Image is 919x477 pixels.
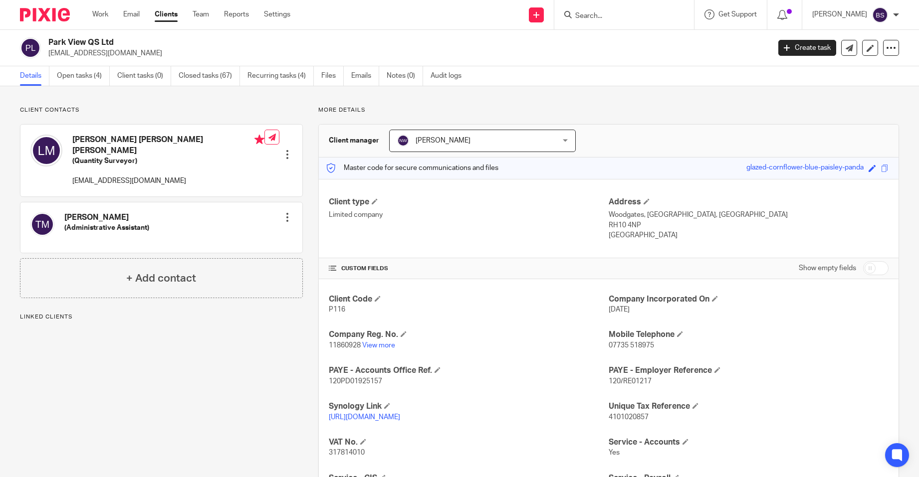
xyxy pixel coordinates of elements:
img: svg%3E [872,7,888,23]
a: Audit logs [431,66,469,86]
p: Master code for secure communications and files [326,163,498,173]
h4: Client Code [329,294,609,305]
span: P116 [329,306,345,313]
h4: Synology Link [329,401,609,412]
h4: CUSTOM FIELDS [329,265,609,273]
a: Work [92,9,108,19]
p: Limited company [329,210,609,220]
h3: Client manager [329,136,379,146]
a: Client tasks (0) [117,66,171,86]
a: Team [193,9,209,19]
span: 11860928 [329,342,361,349]
h4: Service - Accounts [609,437,889,448]
img: svg%3E [30,135,62,166]
span: 07735 518975 [609,342,654,349]
a: Recurring tasks (4) [247,66,314,86]
h5: (Quantity Surveyor) [72,156,264,166]
a: Details [20,66,49,86]
h4: Address [609,197,889,207]
a: Reports [224,9,249,19]
a: Email [123,9,140,19]
h4: Mobile Telephone [609,329,889,340]
a: Clients [155,9,178,19]
a: Settings [264,9,290,19]
h4: Unique Tax Reference [609,401,889,412]
p: [GEOGRAPHIC_DATA] [609,230,889,240]
a: Emails [351,66,379,86]
p: Woodgates, [GEOGRAPHIC_DATA], [GEOGRAPHIC_DATA] [609,210,889,220]
p: [EMAIL_ADDRESS][DOMAIN_NAME] [72,176,264,186]
span: 4101020857 [609,414,649,421]
img: Pixie [20,8,70,21]
h5: (Administrative Assistant) [64,223,149,233]
h4: Client type [329,197,609,207]
p: RH10 4NP [609,220,889,230]
a: Open tasks (4) [57,66,110,86]
p: [EMAIL_ADDRESS][DOMAIN_NAME] [48,48,763,58]
p: Client contacts [20,106,303,114]
h4: VAT No. [329,437,609,448]
h4: [PERSON_NAME] [PERSON_NAME] [PERSON_NAME] [72,135,264,156]
div: glazed-cornflower-blue-paisley-panda [746,162,864,174]
span: Get Support [718,11,757,18]
a: Closed tasks (67) [179,66,240,86]
a: Create task [778,40,836,56]
img: svg%3E [20,37,41,58]
span: 317814010 [329,449,365,456]
i: Primary [254,135,264,145]
a: Notes (0) [387,66,423,86]
span: 120/RE01217 [609,378,652,385]
a: Files [321,66,344,86]
span: [DATE] [609,306,630,313]
h4: PAYE - Accounts Office Ref. [329,365,609,376]
img: svg%3E [397,135,409,147]
h4: PAYE - Employer Reference [609,365,889,376]
input: Search [574,12,664,21]
h2: Park View QS Ltd [48,37,620,48]
h4: [PERSON_NAME] [64,212,149,223]
img: svg%3E [30,212,54,236]
span: Yes [609,449,620,456]
p: [PERSON_NAME] [812,9,867,19]
h4: Company Reg. No. [329,329,609,340]
label: Show empty fields [799,263,856,273]
h4: Company Incorporated On [609,294,889,305]
p: Linked clients [20,313,303,321]
a: View more [362,342,395,349]
span: [PERSON_NAME] [416,137,470,144]
h4: + Add contact [126,271,196,286]
a: [URL][DOMAIN_NAME] [329,414,400,421]
p: More details [318,106,899,114]
span: 120PD01925157 [329,378,382,385]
